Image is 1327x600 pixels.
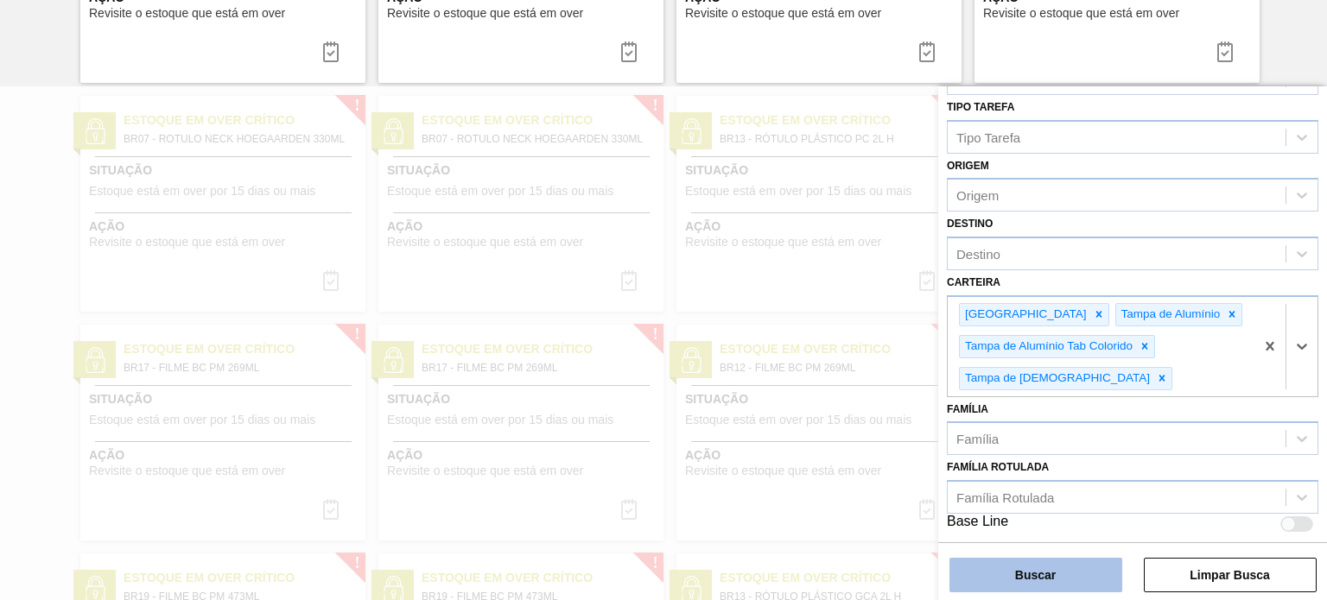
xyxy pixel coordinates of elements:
div: Tampa de [DEMOGRAPHIC_DATA] [960,368,1152,389]
button: icon-task complete [310,35,352,69]
label: Destino [947,218,993,230]
label: Origem [947,160,989,172]
div: Tampa de Alumínio Tab Colorido [960,336,1135,357]
label: Tipo Tarefa [947,101,1014,113]
span: Revisite o estoque que está em over [89,7,285,20]
label: Carteira [947,276,1000,288]
span: Revisite o estoque que está em over [983,7,1179,20]
button: icon-task complete [906,35,948,69]
div: Completar tarefa: 29810858 [608,35,650,69]
label: Família Rotulada [947,461,1049,473]
div: Tampa de Alumínio [1116,304,1223,325]
img: icon-task complete [321,41,341,62]
div: Tipo Tarefa [956,129,1020,144]
div: Origem [956,188,999,203]
div: Destino [956,247,1000,262]
img: icon-task complete [917,41,937,62]
label: Família [947,403,988,415]
button: icon-task complete [608,35,650,69]
button: icon-task complete [1204,35,1246,69]
img: icon-task complete [619,41,639,62]
div: [GEOGRAPHIC_DATA] [960,304,1089,325]
label: Base Line [947,514,1008,534]
span: Revisite o estoque que está em over [685,7,881,20]
div: Família [956,432,999,446]
img: icon-task complete [1215,41,1235,62]
span: Revisite o estoque que está em over [387,7,583,20]
div: Completar tarefa: 29810859 [906,35,948,69]
div: Completar tarefa: 29810859 [1204,35,1246,69]
div: Completar tarefa: 29810858 [310,35,352,69]
div: Família Rotulada [956,490,1054,505]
